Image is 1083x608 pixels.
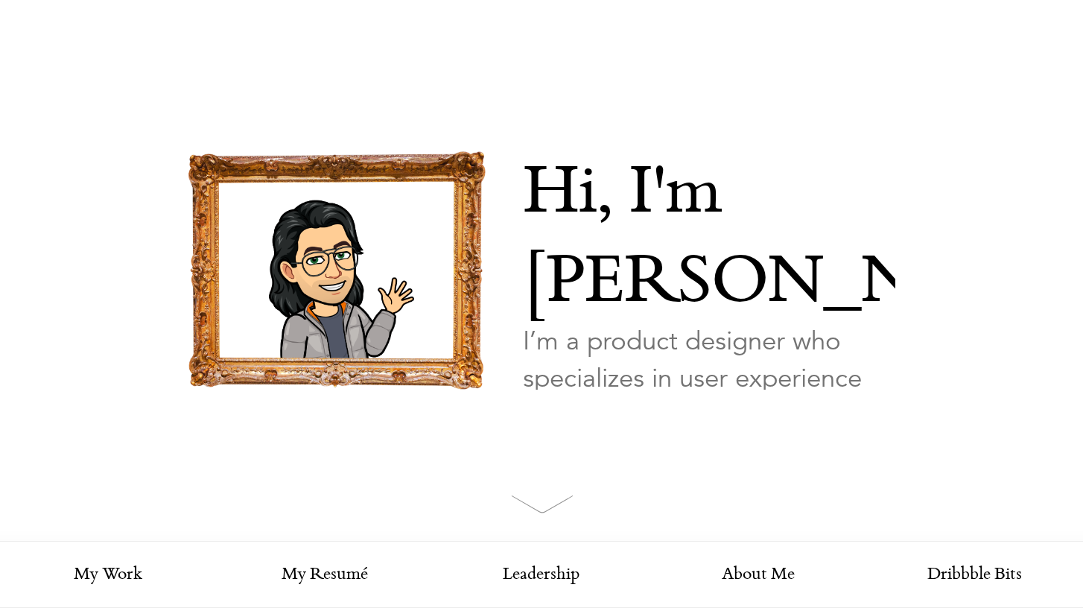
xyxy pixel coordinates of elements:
[188,151,486,390] img: picture-frame.png
[511,495,574,513] img: arrow.svg
[523,151,895,330] p: Hi, I'm [PERSON_NAME]
[523,323,895,434] p: I’m a product designer who specializes in user experience and interaction design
